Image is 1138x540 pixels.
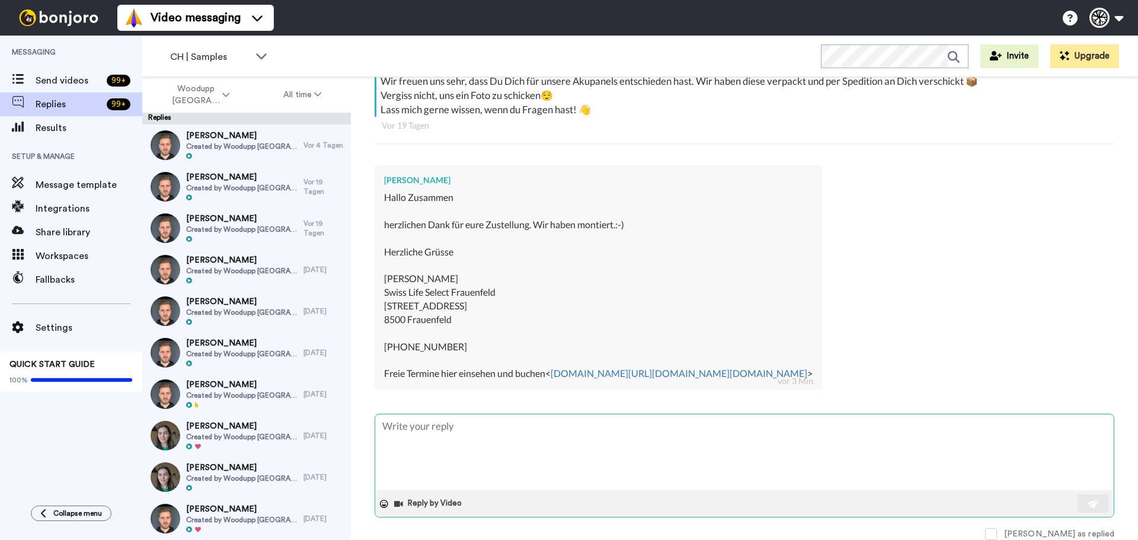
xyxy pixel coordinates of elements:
[303,265,345,274] div: [DATE]
[36,249,142,263] span: Workspaces
[186,254,298,266] span: [PERSON_NAME]
[151,296,180,326] img: 26b1fd67-6087-4b02-9559-5638741cea2f-thumb.jpg
[151,421,180,450] img: 8a5b19f2-96df-418e-90b0-03a2816e152d-thumb.jpg
[9,360,95,369] span: QUICK START GUIDE
[151,338,180,368] img: df895eb6-46b7-4d06-9dbe-96d093274ceb-thumb.jpg
[186,349,298,359] span: Created by Woodupp [GEOGRAPHIC_DATA]
[172,83,220,107] span: Woodupp [GEOGRAPHIC_DATA]
[151,172,180,202] img: 8e17e547-09c1-4dce-8b1d-296766cba18e-thumb.jpg
[142,207,351,249] a: [PERSON_NAME]Created by Woodupp [GEOGRAPHIC_DATA]Vor 19 Tagen
[145,78,257,111] button: Woodupp [GEOGRAPHIC_DATA]
[151,213,180,243] img: 8e17e547-09c1-4dce-8b1d-296766cba18e-thumb.jpg
[142,124,351,166] a: [PERSON_NAME]Created by Woodupp [GEOGRAPHIC_DATA]Vor 4 Tagen
[36,321,142,335] span: Settings
[384,174,813,186] div: [PERSON_NAME]
[186,225,298,234] span: Created by Woodupp [GEOGRAPHIC_DATA]
[303,140,345,150] div: Vor 4 Tagen
[186,266,298,276] span: Created by Woodupp [GEOGRAPHIC_DATA]
[186,337,298,349] span: [PERSON_NAME]
[303,389,345,399] div: [DATE]
[142,290,351,332] a: [PERSON_NAME]Created by Woodupp [GEOGRAPHIC_DATA][DATE]
[1050,44,1119,68] button: Upgrade
[384,191,813,381] div: Hallo Zusammen herzlichen Dank für eure Zustellung. Wir haben montiert.:-) Herzliche Grüsse [PERS...
[36,202,142,216] span: Integrations
[186,171,298,183] span: [PERSON_NAME]
[186,308,298,317] span: Created by Woodupp [GEOGRAPHIC_DATA]
[186,296,298,308] span: [PERSON_NAME]
[151,462,180,492] img: 8a5b19f2-96df-418e-90b0-03a2816e152d-thumb.jpg
[186,432,298,442] span: Created by Woodupp [GEOGRAPHIC_DATA]
[107,98,130,110] div: 99 +
[151,9,241,26] span: Video messaging
[186,515,298,525] span: Created by Woodupp [GEOGRAPHIC_DATA]
[31,506,111,521] button: Collapse menu
[186,183,298,193] span: Created by Woodupp [GEOGRAPHIC_DATA]
[170,50,250,64] span: CH | Samples
[151,379,180,409] img: cb87099d-346f-48a2-b322-ea9459b09dcd-thumb.jpg
[151,130,180,160] img: 8e17e547-09c1-4dce-8b1d-296766cba18e-thumb.jpg
[257,84,349,106] button: All time
[303,348,345,357] div: [DATE]
[303,177,345,196] div: Vor 19 Tagen
[36,273,142,287] span: Fallbacks
[142,113,351,124] div: Replies
[303,306,345,316] div: [DATE]
[186,474,298,483] span: Created by Woodupp [GEOGRAPHIC_DATA]
[14,9,103,26] img: bj-logo-header-white.svg
[393,495,465,513] button: Reply by Video
[36,97,102,111] span: Replies
[151,255,180,285] img: e0671f27-3355-4bdd-8f1b-66934d999a85-thumb.jpg
[142,415,351,456] a: [PERSON_NAME]Created by Woodupp [GEOGRAPHIC_DATA][DATE]
[186,420,298,432] span: [PERSON_NAME]
[303,431,345,440] div: [DATE]
[186,391,298,400] span: Created by Woodupp [GEOGRAPHIC_DATA]
[303,514,345,523] div: [DATE]
[1087,499,1100,509] img: send-white.svg
[36,225,142,239] span: Share library
[186,379,298,391] span: [PERSON_NAME]
[142,166,351,207] a: [PERSON_NAME]Created by Woodupp [GEOGRAPHIC_DATA]Vor 19 Tagen
[186,462,298,474] span: [PERSON_NAME]
[778,375,815,387] div: vor 3 Min.
[551,368,807,379] a: [DOMAIN_NAME][URL][DOMAIN_NAME][DOMAIN_NAME]
[980,44,1038,68] button: Invite
[36,74,102,88] span: Send videos
[124,8,143,27] img: vm-color.svg
[303,219,345,238] div: Vor 19 Tagen
[142,498,351,539] a: [PERSON_NAME]Created by Woodupp [GEOGRAPHIC_DATA][DATE]
[186,503,298,515] span: [PERSON_NAME]
[151,504,180,533] img: d7919cfe-8916-47e0-9e00-a495a8d265d2-thumb.jpg
[382,120,1107,132] div: Vor 19 Tagen
[53,509,102,518] span: Collapse menu
[107,75,130,87] div: 99 +
[142,456,351,498] a: [PERSON_NAME]Created by Woodupp [GEOGRAPHIC_DATA][DATE]
[186,130,298,142] span: [PERSON_NAME]
[36,121,142,135] span: Results
[186,213,298,225] span: [PERSON_NAME]
[142,373,351,415] a: [PERSON_NAME]Created by Woodupp [GEOGRAPHIC_DATA][DATE]
[9,375,28,385] span: 100%
[142,332,351,373] a: [PERSON_NAME]Created by Woodupp [GEOGRAPHIC_DATA][DATE]
[1004,528,1114,540] div: [PERSON_NAME] as replied
[36,178,142,192] span: Message template
[381,46,1111,117] div: [PERSON_NAME], Vielen Dank für Deine Bestellung bei Woodupp🎉 Wir freuen uns sehr, dass Du Dich fü...
[303,472,345,482] div: [DATE]
[186,142,298,151] span: Created by Woodupp [GEOGRAPHIC_DATA]
[142,249,351,290] a: [PERSON_NAME]Created by Woodupp [GEOGRAPHIC_DATA][DATE]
